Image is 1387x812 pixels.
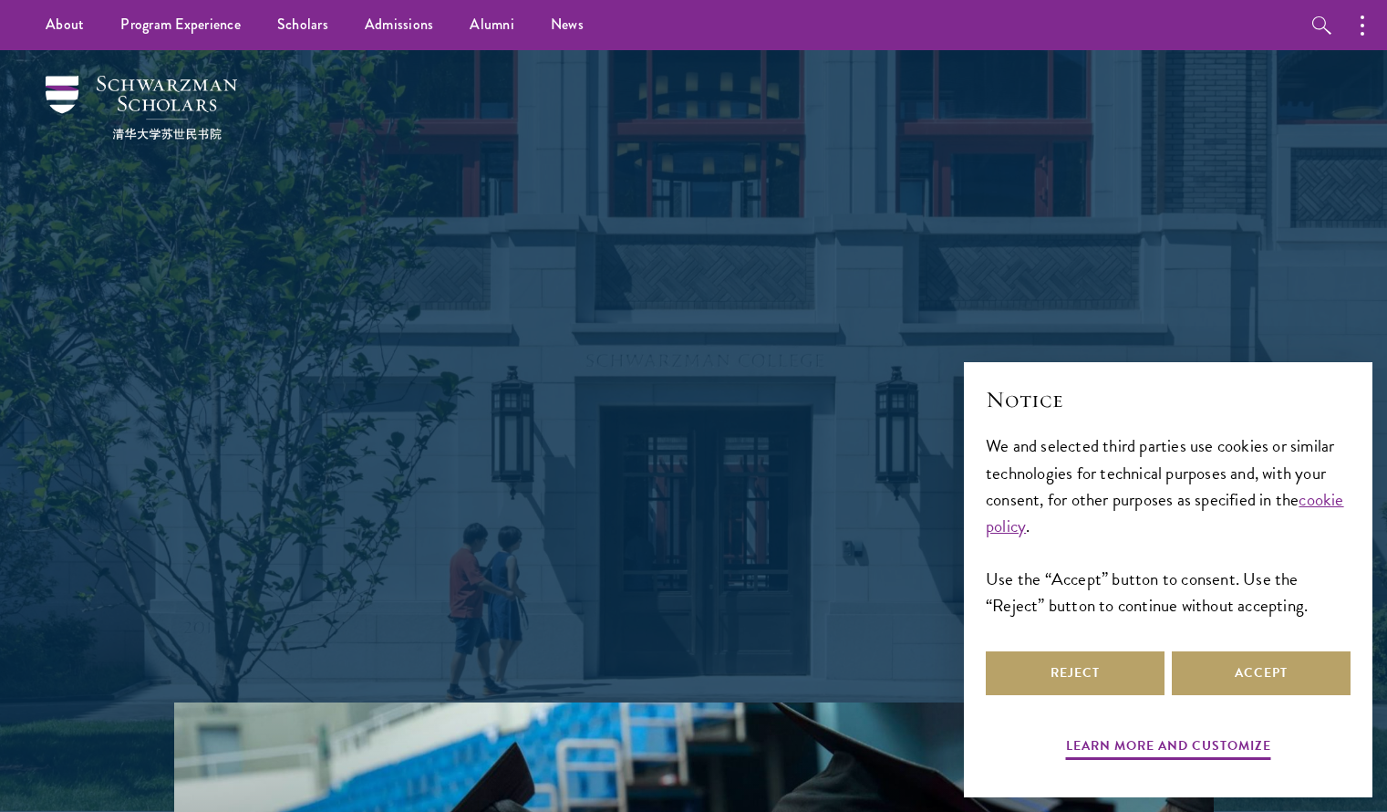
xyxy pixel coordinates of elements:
[46,76,237,140] img: Schwarzman Scholars
[986,486,1344,539] a: cookie policy
[1172,651,1351,695] button: Accept
[986,384,1351,415] h2: Notice
[986,651,1164,695] button: Reject
[1066,734,1271,763] button: Learn more and customize
[986,432,1351,618] div: We and selected third parties use cookies or similar technologies for technical purposes and, wit...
